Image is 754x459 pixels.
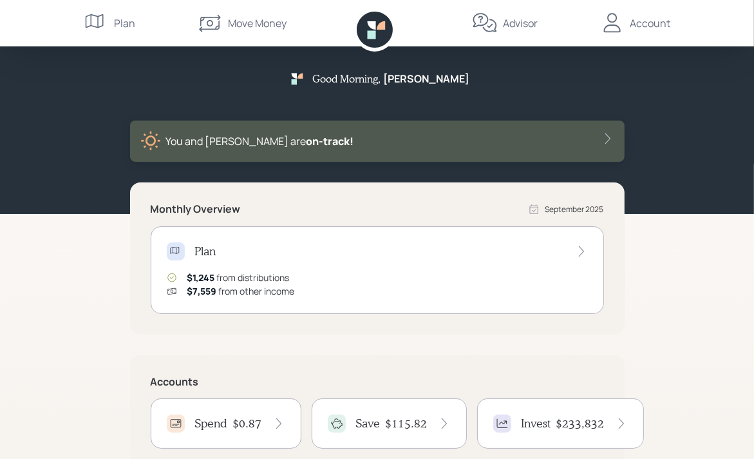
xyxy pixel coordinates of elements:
[522,416,551,431] h4: Invest
[151,203,241,215] h5: Monthly Overview
[313,72,381,84] h5: Good Morning ,
[187,285,217,297] span: $7,559
[187,271,290,284] div: from distributions
[384,73,470,85] h5: [PERSON_NAME]
[195,244,216,259] h4: Plan
[503,15,538,31] div: Advisor
[556,416,605,431] h4: $233,832
[630,15,671,31] div: Account
[386,416,428,431] h4: $115.82
[306,134,354,148] span: on‑track!
[228,15,287,31] div: Move Money
[187,271,215,284] span: $1,245
[140,131,161,151] img: sunny-XHVQM73Q.digested.png
[166,133,354,149] div: You and [PERSON_NAME] are
[356,416,381,431] h4: Save
[545,204,604,215] div: September 2025
[195,416,228,431] h4: Spend
[233,416,262,431] h4: $0.87
[187,284,295,298] div: from other income
[115,15,136,31] div: Plan
[151,376,604,388] h5: Accounts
